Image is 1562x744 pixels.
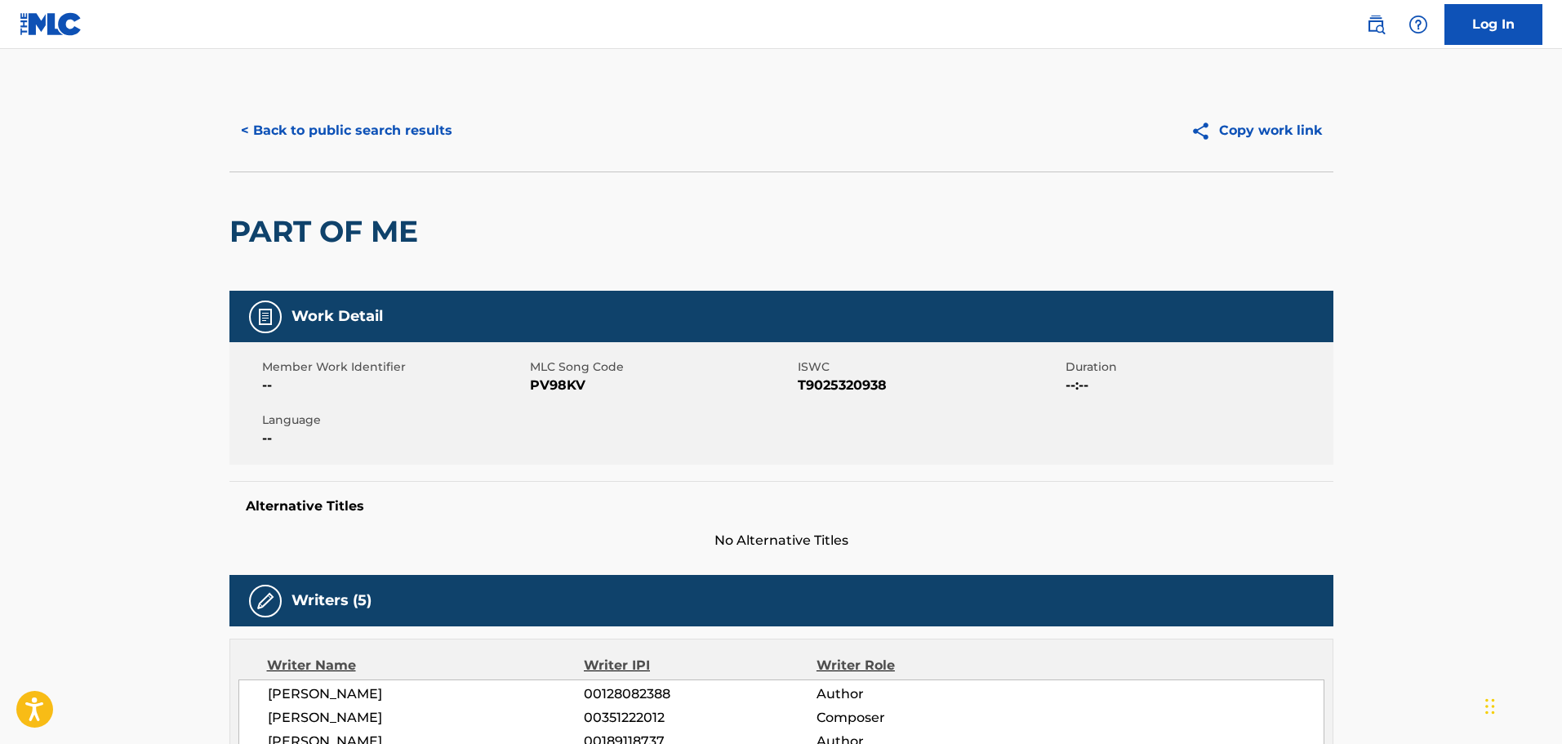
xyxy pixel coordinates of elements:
div: Writer Role [817,656,1028,675]
span: -- [262,429,526,448]
h5: Writers (5) [291,591,372,610]
div: Writer IPI [584,656,817,675]
span: [PERSON_NAME] [268,684,585,704]
span: No Alternative Titles [229,531,1333,550]
img: MLC Logo [20,12,82,36]
span: Language [262,412,526,429]
span: T9025320938 [798,376,1061,395]
h2: PART OF ME [229,213,426,250]
div: Help [1402,8,1435,41]
h5: Alternative Titles [246,498,1317,515]
span: [PERSON_NAME] [268,708,585,728]
span: Duration [1066,359,1329,376]
h5: Work Detail [291,307,383,326]
span: PV98KV [530,376,794,395]
iframe: Chat Widget [1480,666,1562,744]
img: Copy work link [1190,121,1219,141]
a: Log In [1444,4,1542,45]
span: Author [817,684,1028,704]
div: Writer Name [267,656,585,675]
span: 00128082388 [584,684,816,704]
button: < Back to public search results [229,110,464,151]
button: Copy work link [1179,110,1333,151]
span: MLC Song Code [530,359,794,376]
img: Writers [256,591,275,611]
span: Composer [817,708,1028,728]
img: search [1366,15,1386,34]
span: 00351222012 [584,708,816,728]
div: Drag [1485,682,1495,731]
span: -- [262,376,526,395]
img: Work Detail [256,307,275,327]
img: help [1408,15,1428,34]
span: --:-- [1066,376,1329,395]
span: ISWC [798,359,1061,376]
span: Member Work Identifier [262,359,526,376]
a: Public Search [1360,8,1392,41]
